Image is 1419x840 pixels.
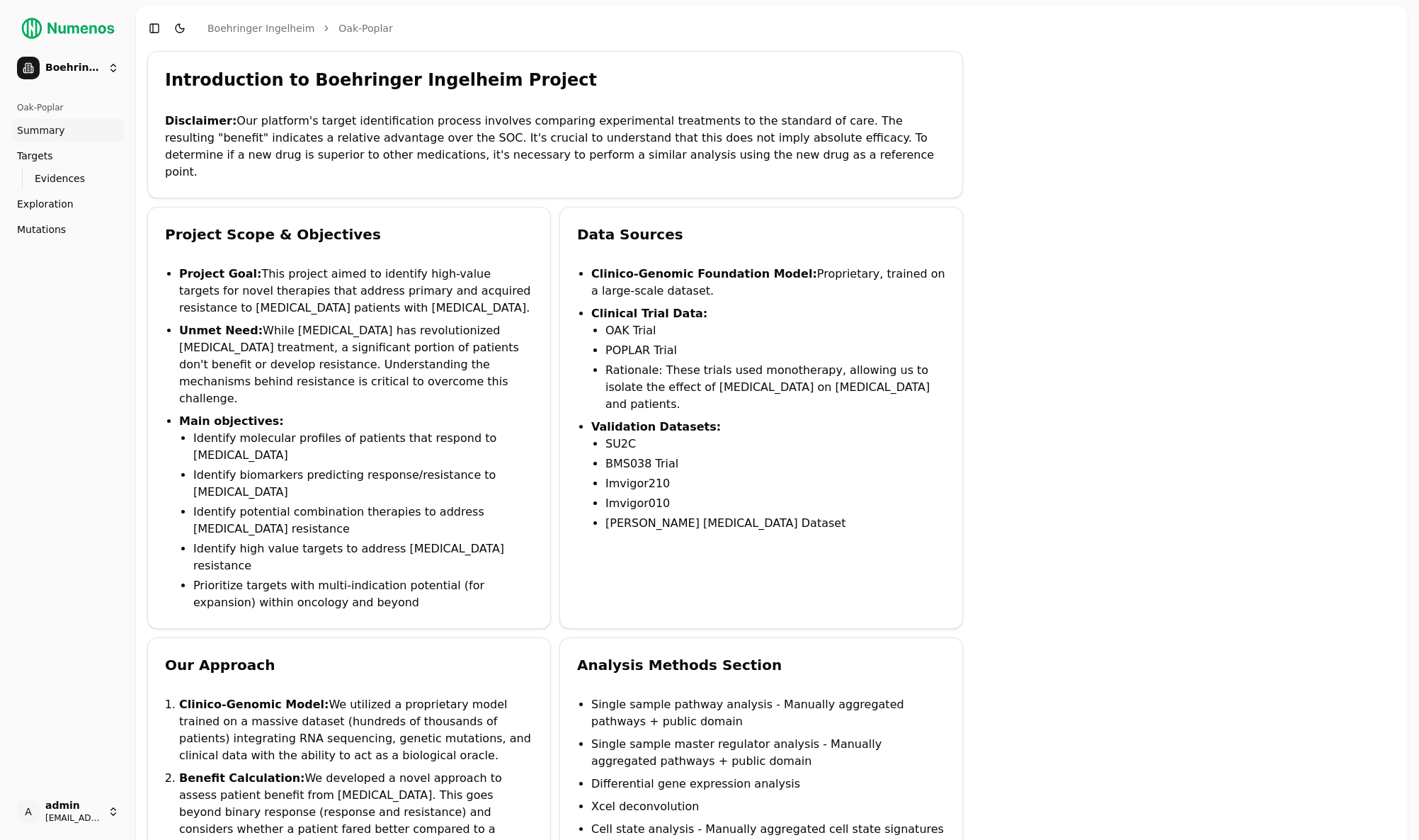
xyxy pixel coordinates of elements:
li: BMS038 Trial [605,455,945,472]
strong: Benefit Calculation: [179,771,304,785]
div: Project Scope & Objectives [165,225,533,244]
a: Exploration [11,193,125,215]
div: Our Approach [165,655,533,675]
li: We utilized a proprietary model trained on a massive dataset (hundreds of thousands of patients) ... [179,696,533,764]
strong: Disclaimer: [165,114,236,127]
span: [EMAIL_ADDRESS] [45,812,102,824]
strong: Validation Datasets: [591,420,721,433]
nav: breadcrumb [207,21,393,35]
a: Evidences [29,169,108,188]
li: OAK Trial [605,322,945,339]
span: Summary [17,123,65,137]
strong: Project Goal: [179,267,261,280]
span: Exploration [17,197,74,211]
li: Single sample pathway analysis - Manually aggregated pathways + public domain [591,696,945,730]
span: Boehringer Ingelheim [45,62,102,74]
li: Differential gene expression analysis [591,776,945,793]
li: Single sample master regulator analysis - Manually aggregated pathways + public domain [591,736,945,770]
strong: Main objectives: [179,414,284,428]
button: Boehringer Ingelheim [11,51,125,85]
div: Introduction to Boehringer Ingelheim Project [165,69,945,91]
li: Imvigor210 [605,475,945,492]
img: Numenos [11,11,125,45]
a: Oak-Poplar [338,21,392,35]
li: POPLAR Trial [605,342,945,359]
li: Identify biomarkers predicting response/resistance to [MEDICAL_DATA] [193,467,533,501]
span: Mutations [17,222,66,237]
li: While [MEDICAL_DATA] has revolutionized [MEDICAL_DATA] treatment, a significant portion of patien... [179,322,533,407]
strong: Clinical Trial Data: [591,307,707,320]
li: Cell state analysis - Manually aggregated cell state signatures [591,821,945,838]
li: SU2C [605,436,945,453]
div: Data Sources [577,225,945,244]
a: Summary [11,119,125,142]
li: Xcel deconvolution [591,798,945,815]
div: Oak-Poplar [11,96,125,119]
button: Aadmin[EMAIL_ADDRESS] [11,795,125,829]
strong: Clinico-Genomic Model: [179,698,329,711]
span: Evidences [35,171,85,186]
p: Our platform's target identification process involves comparing experimental treatments to the st... [165,113,945,181]
li: Proprietary, trained on a large-scale dataset. [591,266,945,300]
a: Targets [11,144,125,167]
li: Prioritize targets with multi-indication potential (for expansion) within oncology and beyond [193,577,533,611]
a: Mutations [11,218,125,241]
span: Targets [17,149,53,163]
div: Analysis Methods Section [577,655,945,675]
li: Identify molecular profiles of patients that respond to [MEDICAL_DATA] [193,430,533,464]
li: [PERSON_NAME] [MEDICAL_DATA] Dataset [605,515,945,532]
strong: Clinico-Genomic Foundation Model: [591,267,817,280]
a: Boehringer Ingelheim [207,21,314,35]
li: Identify high value targets to address [MEDICAL_DATA] resistance [193,540,533,574]
li: Identify potential combination therapies to address [MEDICAL_DATA] resistance [193,504,533,538]
span: admin [45,800,102,812]
li: Imvigor010 [605,495,945,512]
li: This project aimed to identify high-value targets for novel therapies that address primary and ac... [179,266,533,317]
span: A [17,800,40,823]
li: Rationale: These trials used monotherapy, allowing us to isolate the effect of [MEDICAL_DATA] on ... [605,362,945,413]
strong: Unmet Need: [179,324,263,337]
